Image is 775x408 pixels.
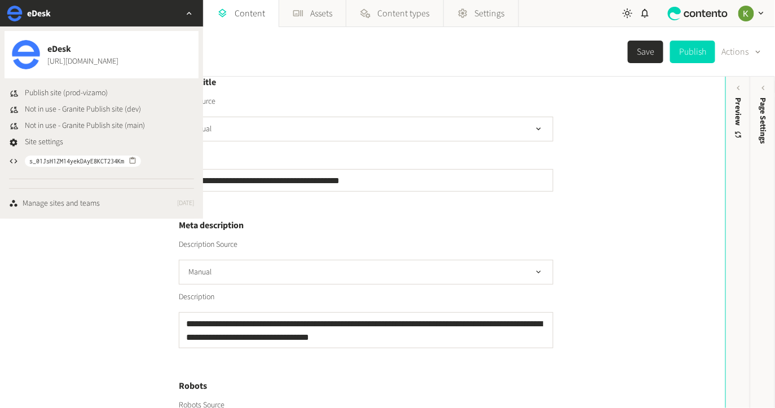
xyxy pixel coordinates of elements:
[733,97,745,140] div: Preview
[722,41,761,63] button: Actions
[179,117,553,141] button: Manual
[9,198,100,210] a: Manage sites and teams
[628,41,663,63] button: Save
[25,87,108,99] span: Publish site (prod-vizamo)
[9,104,141,116] button: Not in use - Granite Publish site (dev)
[9,120,145,132] button: Not in use - Granite Publish site (main)
[25,136,63,148] span: Site settings
[29,156,124,166] span: s_01JsH1ZM14yekDAyE8KCT234Km
[9,136,63,148] a: Site settings
[23,198,100,210] div: Manage sites and teams
[47,56,118,68] a: [URL][DOMAIN_NAME]
[179,219,553,232] h4: Meta description
[378,7,430,20] span: Content types
[758,97,769,144] span: Page Settings
[738,6,754,21] img: Keelin Terry
[670,41,715,63] button: Publish
[27,7,51,20] h2: eDesk
[177,198,194,209] span: [DATE]
[25,104,141,116] span: Not in use - Granite Publish site (dev)
[25,156,141,167] button: s_01JsH1ZM14yekDAyE8KCT234Km
[475,7,505,20] span: Settings
[179,291,214,303] label: Description
[11,40,41,69] img: eDesk
[179,76,553,89] h4: Meta title
[25,120,145,132] span: Not in use - Granite Publish site (main)
[47,42,118,56] span: eDesk
[179,379,553,393] h4: Robots
[179,239,237,250] label: Description Source
[7,6,23,21] img: eDesk
[179,260,553,285] button: Manual
[9,87,108,99] button: Publish site (prod-vizamo)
